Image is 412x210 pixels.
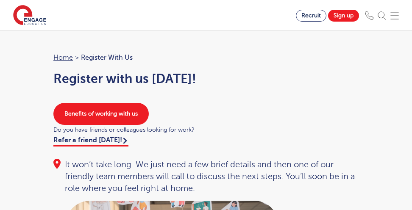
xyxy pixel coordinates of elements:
div: It won’t take long. We just need a few brief details and then one of our friendly team members wi... [53,159,359,194]
span: > [75,54,79,61]
a: Home [53,54,73,61]
a: Recruit [296,10,326,22]
span: Recruit [301,12,321,19]
h1: Register with us [DATE]! [53,72,359,86]
a: Sign up [328,10,359,22]
span: Do you have friends or colleagues looking for work? [53,125,359,135]
nav: breadcrumb [53,52,359,63]
a: Refer a friend [DATE]! [53,136,128,146]
img: Engage Education [13,5,46,26]
img: Phone [365,11,373,20]
span: Register with us [81,52,133,63]
img: Mobile Menu [390,11,399,20]
img: Search [378,11,386,20]
a: Benefits of working with us [53,103,149,125]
